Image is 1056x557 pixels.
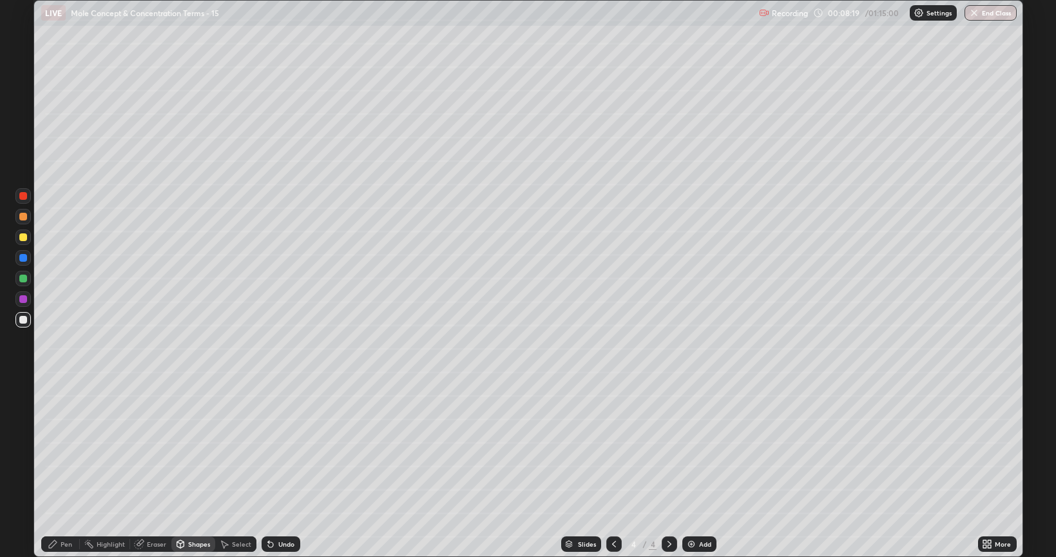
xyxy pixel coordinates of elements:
button: End Class [965,5,1017,21]
p: LIVE [45,8,62,18]
img: class-settings-icons [914,8,924,18]
div: Shapes [188,541,210,547]
img: add-slide-button [686,539,696,549]
div: Pen [61,541,72,547]
div: Add [699,541,711,547]
div: 4 [627,540,640,548]
div: More [995,541,1011,547]
div: Eraser [147,541,166,547]
div: Undo [278,541,294,547]
p: Recording [772,8,808,18]
div: Select [232,541,251,547]
div: 4 [649,538,657,550]
p: Settings [926,10,952,16]
img: recording.375f2c34.svg [759,8,769,18]
div: Highlight [97,541,125,547]
p: Mole Concept & Concentration Terms - 15 [71,8,219,18]
img: end-class-cross [969,8,979,18]
div: Slides [578,541,596,547]
div: / [642,540,646,548]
